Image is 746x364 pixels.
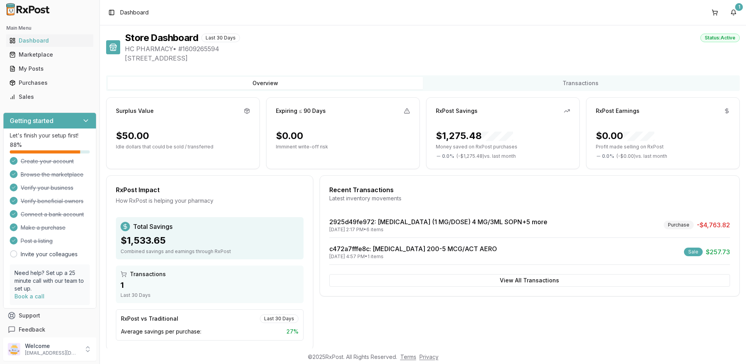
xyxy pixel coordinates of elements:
[116,144,250,150] p: Idle dollars that could be sold / transferred
[664,221,694,229] div: Purchase
[125,54,740,63] span: [STREET_ADDRESS]
[108,77,423,89] button: Overview
[121,315,178,323] div: RxPost vs Traditional
[10,132,90,139] p: Let's finish your setup first!
[329,194,730,202] div: Latest inventory movements
[442,153,454,159] span: 0.0 %
[133,222,172,231] span: Total Savings
[456,153,516,159] span: ( - $1,275.48 ) vs. last month
[3,323,96,337] button: Feedback
[276,130,303,142] div: $0.00
[6,76,93,90] a: Purchases
[436,144,570,150] p: Money saved on RxPost purchases
[697,220,730,230] span: -$4,763.82
[596,144,730,150] p: Profit made selling on RxPost
[116,107,154,115] div: Surplus Value
[616,153,667,159] span: ( - $0.00 ) vs. last month
[10,116,53,125] h3: Getting started
[596,130,654,142] div: $0.00
[3,91,96,103] button: Sales
[6,25,93,31] h2: Main Menu
[735,3,743,11] div: 1
[419,353,439,360] a: Privacy
[286,328,298,335] span: 27 %
[706,247,730,257] span: $257.73
[130,270,166,278] span: Transactions
[201,34,240,42] div: Last 30 Days
[25,350,79,356] p: [EMAIL_ADDRESS][DOMAIN_NAME]
[21,250,78,258] a: Invite your colleagues
[3,309,96,323] button: Support
[329,274,730,287] button: View All Transactions
[10,141,22,149] span: 88 %
[719,337,738,356] iframe: Intercom live chat
[3,3,53,16] img: RxPost Logo
[116,197,304,205] div: How RxPost is helping your pharmacy
[21,157,74,165] span: Create your account
[121,280,299,291] div: 1
[120,9,149,16] nav: breadcrumb
[116,130,149,142] div: $50.00
[727,6,740,19] button: 1
[14,269,85,293] p: Need help? Set up a 25 minute call with our team to set up.
[125,32,198,44] h1: Store Dashboard
[121,292,299,298] div: Last 30 Days
[3,48,96,61] button: Marketplace
[9,79,90,87] div: Purchases
[19,326,45,334] span: Feedback
[276,107,326,115] div: Expiring ≤ 90 Days
[423,77,738,89] button: Transactions
[9,51,90,59] div: Marketplace
[436,130,513,142] div: $1,275.48
[6,48,93,62] a: Marketplace
[121,248,299,255] div: Combined savings and earnings through RxPost
[6,34,93,48] a: Dashboard
[3,34,96,47] button: Dashboard
[3,77,96,89] button: Purchases
[9,65,90,73] div: My Posts
[260,314,298,323] div: Last 30 Days
[329,253,497,260] div: [DATE] 4:57 PM • 1 items
[602,153,614,159] span: 0.0 %
[120,9,149,16] span: Dashboard
[329,227,547,233] div: [DATE] 2:17 PM • 6 items
[9,37,90,45] div: Dashboard
[436,107,478,115] div: RxPost Savings
[276,144,410,150] p: Imminent write-off risk
[700,34,740,42] div: Status: Active
[121,328,201,335] span: Average savings per purchase:
[121,234,299,247] div: $1,533.65
[329,245,497,253] a: c472a7fffe8c: [MEDICAL_DATA] 200-5 MCG/ACT AERO
[6,90,93,104] a: Sales
[125,44,740,54] span: HC PHARMACY • # 1609265594
[3,62,96,75] button: My Posts
[21,237,53,245] span: Post a listing
[25,342,79,350] p: Welcome
[329,185,730,194] div: Recent Transactions
[400,353,416,360] a: Terms
[14,293,44,300] a: Book a call
[21,197,83,205] span: Verify beneficial owners
[21,211,84,218] span: Connect a bank account
[21,184,73,192] span: Verify your business
[684,248,703,256] div: Sale
[21,224,66,232] span: Make a purchase
[21,171,83,178] span: Browse the marketplace
[596,107,639,115] div: RxPost Earnings
[8,343,20,355] img: User avatar
[9,93,90,101] div: Sales
[329,218,547,226] a: 2925d49fe972: [MEDICAL_DATA] (1 MG/DOSE) 4 MG/3ML SOPN+5 more
[116,185,304,194] div: RxPost Impact
[6,62,93,76] a: My Posts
